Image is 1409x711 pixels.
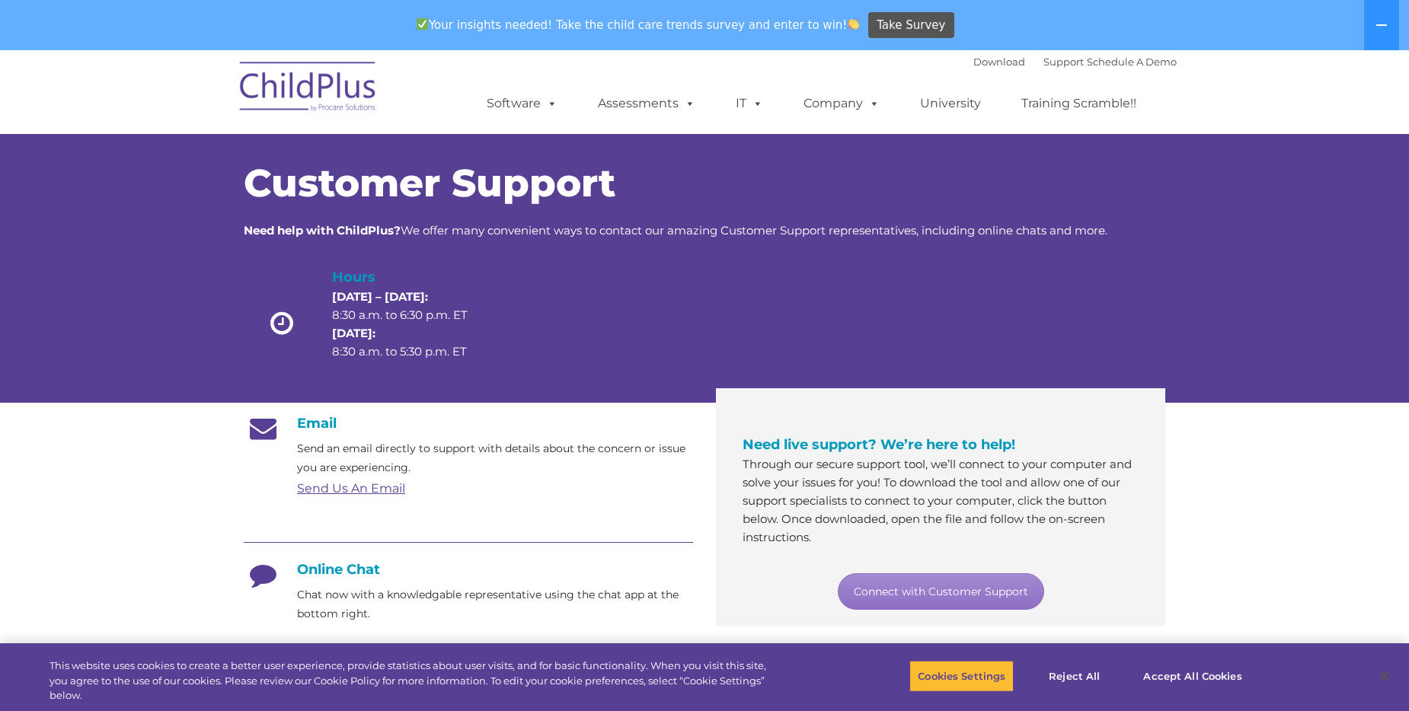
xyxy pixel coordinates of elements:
a: University [905,88,996,119]
h4: Hours [332,266,494,288]
button: Accept All Cookies [1135,660,1250,692]
a: Support [1043,56,1084,68]
h4: Online Chat [244,561,693,578]
a: IT [720,88,778,119]
strong: [DATE]: [332,326,375,340]
span: Customer Support [244,160,615,206]
p: Chat now with a knowledgable representative using the chat app at the bottom right. [297,585,693,623]
span: Your insights needed! Take the child care trends survey and enter to win! [410,10,866,40]
a: Schedule A Demo [1087,56,1177,68]
img: 👏 [848,18,859,30]
p: 8:30 a.m. to 6:30 p.m. ET 8:30 a.m. to 5:30 p.m. ET [332,288,494,361]
a: Assessments [583,88,711,119]
span: Need live support? We’re here to help! [743,436,1015,453]
button: Close [1368,659,1401,693]
h4: Email [244,415,693,432]
div: This website uses cookies to create a better user experience, provide statistics about user visit... [50,658,775,703]
a: Company [788,88,895,119]
a: Connect with Customer Support [838,573,1044,610]
a: Training Scramble!! [1006,88,1152,119]
button: Reject All [1027,660,1122,692]
button: Cookies Settings [909,660,1014,692]
a: Download [973,56,1025,68]
p: Through our secure support tool, we’ll connect to your computer and solve your issues for you! To... [743,455,1139,547]
a: Send Us An Email [297,481,405,496]
span: Take Survey [877,12,945,39]
span: We offer many convenient ways to contact our amazing Customer Support representatives, including ... [244,223,1107,238]
img: ChildPlus by Procare Solutions [232,51,385,127]
strong: [DATE] – [DATE]: [332,289,428,304]
p: Send an email directly to support with details about the concern or issue you are experiencing. [297,439,693,477]
strong: Need help with ChildPlus? [244,223,401,238]
a: Software [471,88,573,119]
font: | [973,56,1177,68]
img: ✅ [417,18,428,30]
a: Take Survey [868,12,954,39]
